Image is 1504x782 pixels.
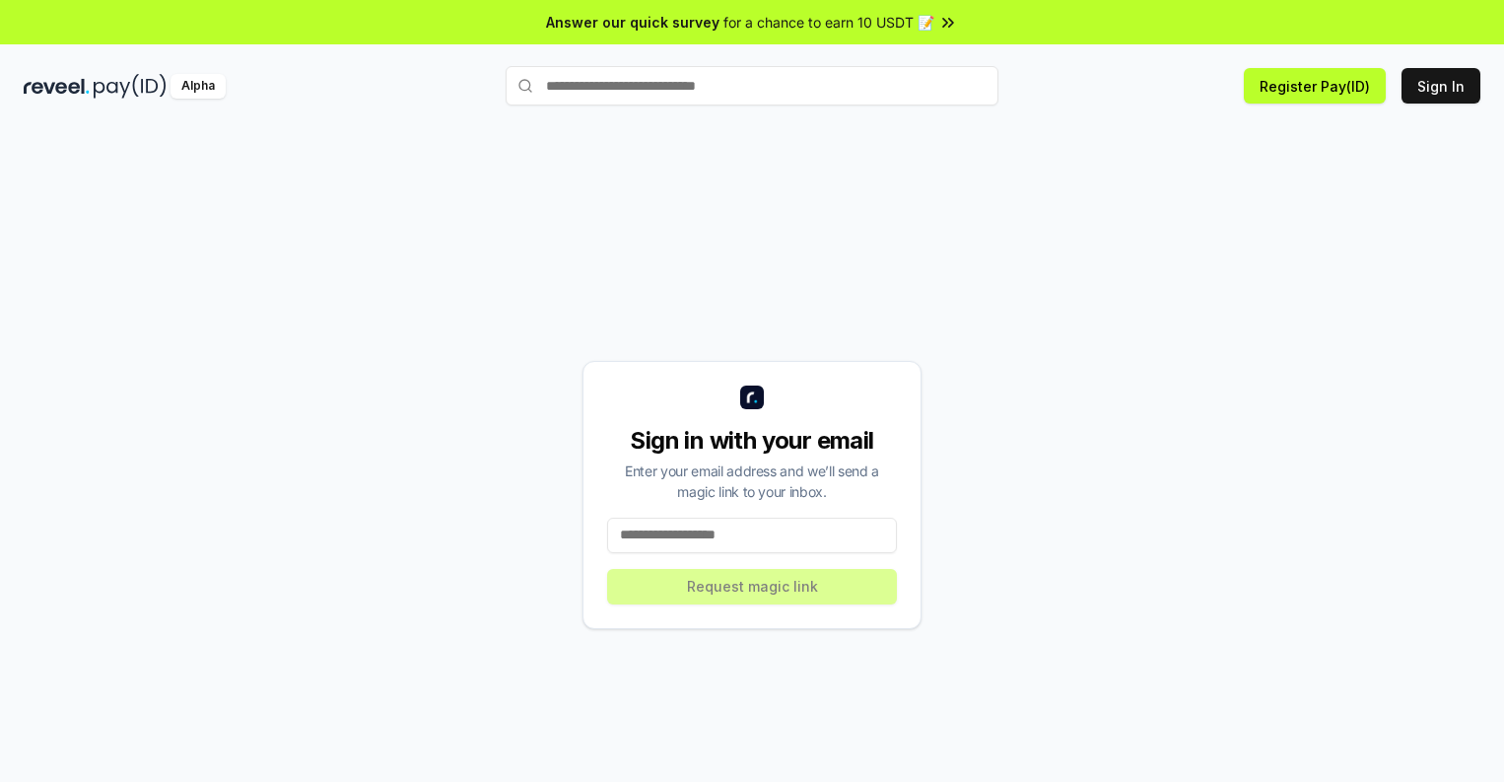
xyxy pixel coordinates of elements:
img: logo_small [740,386,764,409]
div: Alpha [171,74,226,99]
span: for a chance to earn 10 USDT 📝 [723,12,934,33]
img: reveel_dark [24,74,90,99]
div: Sign in with your email [607,425,897,457]
button: Register Pay(ID) [1244,68,1386,104]
button: Sign In [1401,68,1480,104]
img: pay_id [94,74,167,99]
span: Answer our quick survey [546,12,719,33]
div: Enter your email address and we’ll send a magic link to your inbox. [607,461,897,502]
